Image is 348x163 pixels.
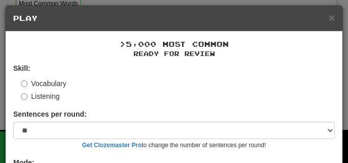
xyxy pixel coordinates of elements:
[21,91,60,101] label: Listening
[82,142,142,149] a: Get Clozemaster Pro
[21,80,28,87] input: Vocabulary
[21,78,66,89] label: Vocabulary
[329,12,335,23] span: ×
[329,12,335,23] button: Close
[13,13,335,23] h5: Play
[21,93,28,100] input: Listening
[13,49,335,58] small: Ready for Review
[13,64,30,72] strong: Skill:
[13,141,335,150] small: to change the number of sentences per round!
[120,40,229,48] span: >5,000 Most Common
[13,109,87,119] label: Sentences per round:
